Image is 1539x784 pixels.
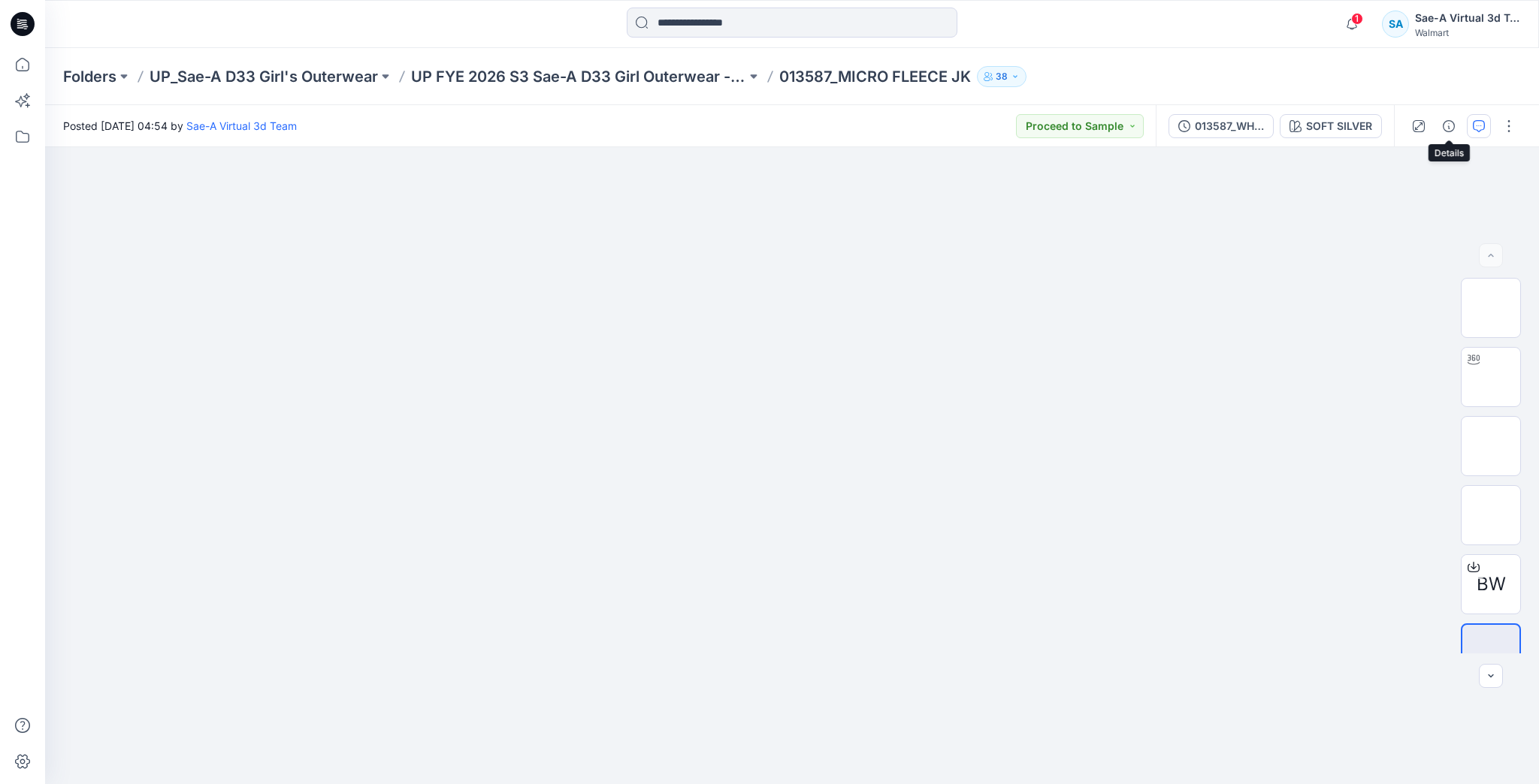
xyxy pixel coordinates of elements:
[1169,114,1274,138] button: 013587_WHITE LOGO PULLER
[1280,114,1382,138] button: SOFT SILVER
[186,119,297,132] a: Sae-A Virtual 3d Team
[1351,13,1363,25] span: 1
[150,66,378,87] a: UP_Sae-A D33 Girl's Outerwear
[1437,114,1461,138] button: Details
[1382,11,1409,38] div: SA
[1415,9,1520,27] div: Sae-A Virtual 3d Team
[1195,118,1264,134] div: 013587_WHITE LOGO PULLER
[996,68,1008,85] p: 38
[779,66,971,87] p: 013587_MICRO FLEECE JK
[1415,27,1520,38] div: Walmart
[63,66,116,87] a: Folders
[411,66,746,87] a: UP FYE 2026 S3 Sae-A D33 Girl Outerwear - OZARK TRAIL
[63,118,297,134] span: Posted [DATE] 04:54 by
[977,66,1027,87] button: 38
[1477,571,1506,598] span: BW
[1306,118,1372,134] div: SOFT SILVER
